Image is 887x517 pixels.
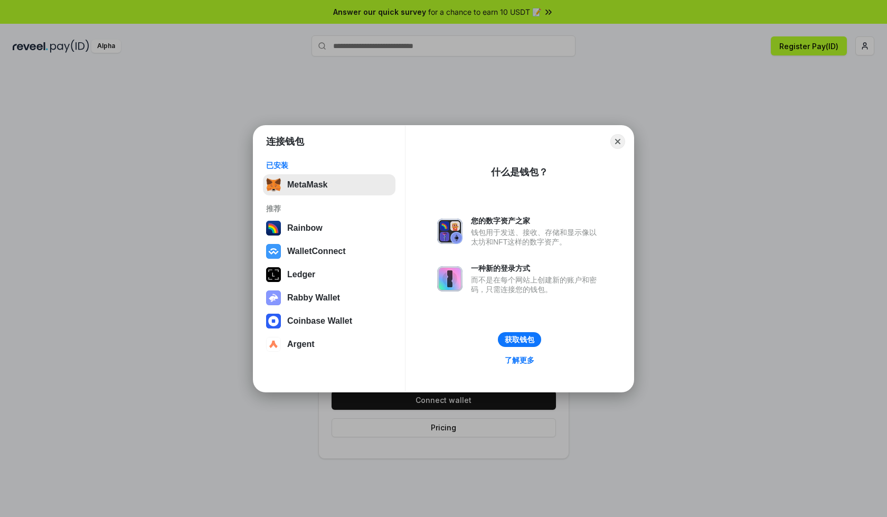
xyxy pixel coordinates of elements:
[287,340,315,349] div: Argent
[266,267,281,282] img: svg+xml,%3Csvg%20xmlns%3D%22http%3A%2F%2Fwww.w3.org%2F2000%2Fsvg%22%20width%3D%2228%22%20height%3...
[287,270,315,279] div: Ledger
[266,290,281,305] img: svg+xml,%3Csvg%20xmlns%3D%22http%3A%2F%2Fwww.w3.org%2F2000%2Fsvg%22%20fill%3D%22none%22%20viewBox...
[471,228,602,247] div: 钱包用于发送、接收、存储和显示像以太坊和NFT这样的数字资产。
[263,311,395,332] button: Coinbase Wallet
[437,266,463,292] img: svg+xml,%3Csvg%20xmlns%3D%22http%3A%2F%2Fwww.w3.org%2F2000%2Fsvg%22%20fill%3D%22none%22%20viewBox...
[437,219,463,244] img: svg+xml,%3Csvg%20xmlns%3D%22http%3A%2F%2Fwww.w3.org%2F2000%2Fsvg%22%20fill%3D%22none%22%20viewBox...
[263,218,395,239] button: Rainbow
[491,166,548,178] div: 什么是钱包？
[263,264,395,285] button: Ledger
[287,293,340,303] div: Rabby Wallet
[266,221,281,236] img: svg+xml,%3Csvg%20width%3D%22120%22%20height%3D%22120%22%20viewBox%3D%220%200%20120%20120%22%20fil...
[505,355,534,365] div: 了解更多
[266,314,281,328] img: svg+xml,%3Csvg%20width%3D%2228%22%20height%3D%2228%22%20viewBox%3D%220%200%2028%2028%22%20fill%3D...
[610,134,625,149] button: Close
[263,174,395,195] button: MetaMask
[471,275,602,294] div: 而不是在每个网站上创建新的账户和密码，只需连接您的钱包。
[498,353,541,367] a: 了解更多
[266,135,304,148] h1: 连接钱包
[266,204,392,213] div: 推荐
[471,264,602,273] div: 一种新的登录方式
[287,247,346,256] div: WalletConnect
[498,332,541,347] button: 获取钱包
[505,335,534,344] div: 获取钱包
[471,216,602,225] div: 您的数字资产之家
[266,161,392,170] div: 已安装
[287,180,327,190] div: MetaMask
[287,316,352,326] div: Coinbase Wallet
[263,241,395,262] button: WalletConnect
[266,337,281,352] img: svg+xml,%3Csvg%20width%3D%2228%22%20height%3D%2228%22%20viewBox%3D%220%200%2028%2028%22%20fill%3D...
[266,244,281,259] img: svg+xml,%3Csvg%20width%3D%2228%22%20height%3D%2228%22%20viewBox%3D%220%200%2028%2028%22%20fill%3D...
[263,334,395,355] button: Argent
[266,177,281,192] img: svg+xml,%3Csvg%20fill%3D%22none%22%20height%3D%2233%22%20viewBox%3D%220%200%2035%2033%22%20width%...
[287,223,323,233] div: Rainbow
[263,287,395,308] button: Rabby Wallet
